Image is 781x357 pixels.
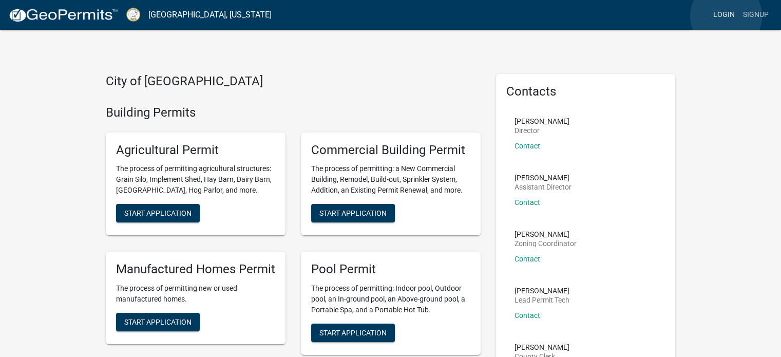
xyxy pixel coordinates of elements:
a: [GEOGRAPHIC_DATA], [US_STATE] [148,6,272,24]
button: Start Application [311,324,395,342]
button: Start Application [311,204,395,222]
span: Start Application [319,209,387,217]
h4: Building Permits [106,105,481,120]
p: The process of permitting agricultural structures: Grain Silo, Implement Shed, Hay Barn, Dairy Ba... [116,163,275,196]
span: Start Application [319,329,387,337]
p: [PERSON_NAME] [515,344,569,351]
span: Start Application [124,318,192,326]
h4: City of [GEOGRAPHIC_DATA] [106,74,481,89]
a: Contact [515,198,540,206]
h5: Commercial Building Permit [311,143,470,158]
h5: Contacts [506,84,665,99]
a: Signup [739,5,773,25]
h5: Manufactured Homes Permit [116,262,275,277]
p: The process of permitting: Indoor pool, Outdoor pool, an In-ground pool, an Above-ground pool, a ... [311,283,470,315]
p: The process of permitting: a New Commercial Building, Remodel, Build-out, Sprinkler System, Addit... [311,163,470,196]
a: Contact [515,311,540,320]
a: Login [709,5,739,25]
button: Start Application [116,313,200,331]
p: Assistant Director [515,183,572,191]
h5: Agricultural Permit [116,143,275,158]
button: Start Application [116,204,200,222]
a: Contact [515,142,540,150]
p: Zoning Coordinator [515,240,577,247]
span: Start Application [124,209,192,217]
h5: Pool Permit [311,262,470,277]
p: [PERSON_NAME] [515,118,569,125]
p: [PERSON_NAME] [515,231,577,238]
p: Lead Permit Tech [515,296,569,304]
p: [PERSON_NAME] [515,174,572,181]
p: [PERSON_NAME] [515,287,569,294]
p: The process of permitting new or used manufactured homes. [116,283,275,305]
img: Putnam County, Georgia [126,8,140,22]
p: Director [515,127,569,134]
a: Contact [515,255,540,263]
